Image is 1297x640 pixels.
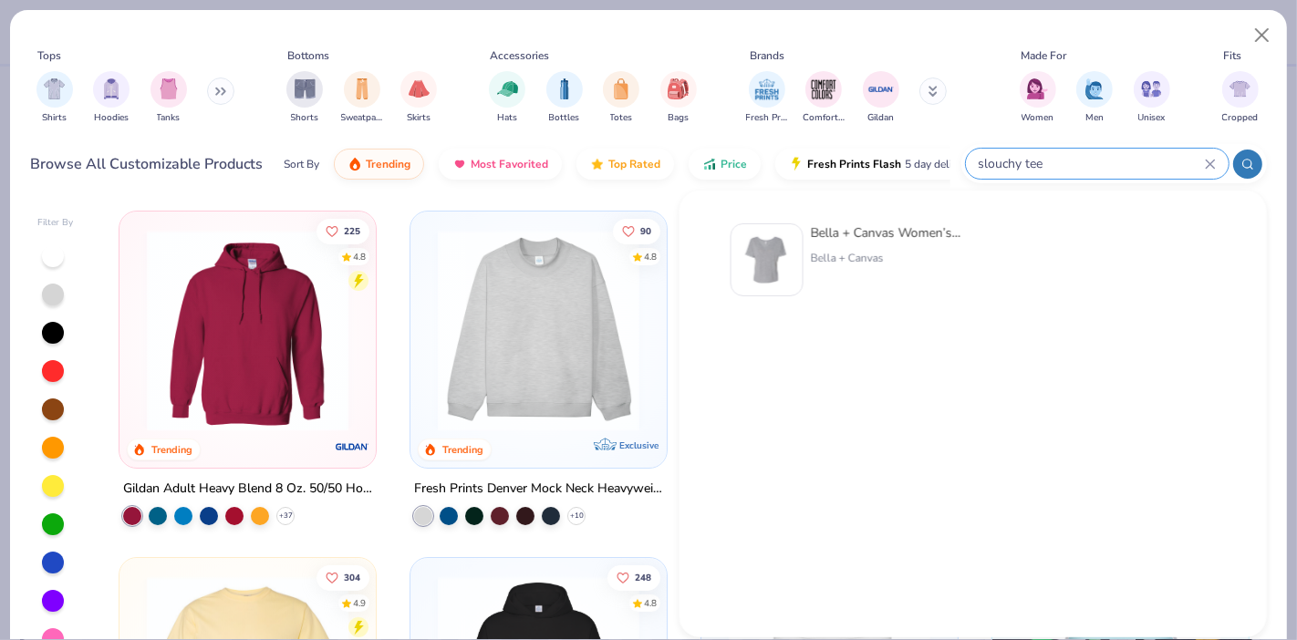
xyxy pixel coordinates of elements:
button: Most Favorited [439,149,562,180]
button: filter button [400,71,437,125]
div: filter for Unisex [1134,71,1170,125]
img: Fresh Prints Image [753,76,781,103]
div: filter for Shirts [36,71,73,125]
div: Brands [750,47,784,64]
div: filter for Women [1020,71,1056,125]
div: Filter By [37,216,74,230]
img: Totes Image [611,78,631,99]
img: Unisex Image [1141,78,1162,99]
span: + 37 [278,511,292,521]
div: filter for Cropped [1222,71,1259,125]
img: Cropped Image [1230,78,1250,99]
img: f5d85501-0dbb-4ee4-b115-c08fa3845d83 [429,230,648,431]
img: Comfort Colors Image [810,76,837,103]
button: filter button [863,71,899,125]
span: Fresh Prints [746,111,788,125]
span: Hats [497,111,517,125]
button: Like [316,218,368,243]
span: Tanks [157,111,181,125]
button: filter button [546,71,583,125]
img: Skirts Image [409,78,430,99]
span: Comfort Colors [803,111,845,125]
button: filter button [1076,71,1113,125]
div: filter for Skirts [400,71,437,125]
img: flash.gif [789,157,804,171]
div: filter for Fresh Prints [746,71,788,125]
span: Top Rated [608,157,660,171]
img: Gildan logo [334,428,370,465]
span: Hoodies [94,111,129,125]
span: 225 [343,226,359,235]
div: filter for Bottles [546,71,583,125]
span: 90 [640,226,651,235]
div: filter for Shorts [286,71,323,125]
span: 5 day delivery [905,154,972,175]
img: Hats Image [497,78,518,99]
button: filter button [746,71,788,125]
span: 248 [635,573,651,583]
div: 4.8 [644,250,657,263]
img: TopRated.gif [590,157,605,171]
button: filter button [660,71,697,125]
img: Shirts Image [44,78,65,99]
span: Bottles [549,111,580,125]
img: Hoodies Image [101,78,121,99]
img: Women Image [1027,78,1048,99]
div: Fresh Prints Denver Mock Neck Heavyweight Sweatshirt [414,478,663,501]
div: 4.8 [352,250,365,263]
img: Bags Image [668,78,688,99]
div: filter for Totes [603,71,639,125]
img: Bottles Image [555,78,575,99]
button: Trending [334,149,424,180]
div: filter for Sweatpants [341,71,383,125]
span: Fresh Prints Flash [807,157,901,171]
button: Like [316,565,368,591]
div: Sort By [284,156,319,172]
button: Price [689,149,761,180]
div: Bella + Canvas Women’s Slouchy V-Neck Tee [811,223,964,243]
div: 4.8 [644,597,657,611]
img: Men Image [1084,78,1105,99]
button: filter button [286,71,323,125]
span: Women [1022,111,1054,125]
span: 304 [343,573,359,583]
div: Bella + Canvas [811,250,964,266]
div: filter for Gildan [863,71,899,125]
span: Shorts [291,111,319,125]
button: filter button [489,71,525,125]
span: Trending [366,157,410,171]
span: Gildan [867,111,894,125]
img: most_fav.gif [452,157,467,171]
img: Shorts Image [295,78,316,99]
span: + 10 [569,511,583,521]
button: Fresh Prints Flash5 day delivery [775,149,986,180]
button: filter button [341,71,383,125]
span: Sweatpants [341,111,383,125]
button: filter button [1020,71,1056,125]
button: Close [1245,18,1280,53]
span: Shirts [42,111,67,125]
img: Sweatpants Image [352,78,372,99]
div: filter for Comfort Colors [803,71,845,125]
button: filter button [150,71,187,125]
span: Totes [610,111,633,125]
span: Price [721,157,747,171]
div: Gildan Adult Heavy Blend 8 Oz. 50/50 Hooded Sweatshirt [123,478,372,501]
button: Top Rated [576,149,674,180]
img: Tanks Image [159,78,179,99]
div: 4.9 [352,597,365,611]
div: filter for Men [1076,71,1113,125]
span: Men [1085,111,1104,125]
button: filter button [1134,71,1170,125]
div: Accessories [491,47,550,64]
span: Cropped [1222,111,1259,125]
img: trending.gif [348,157,362,171]
div: filter for Tanks [150,71,187,125]
span: Most Favorited [471,157,548,171]
button: filter button [1222,71,1259,125]
input: Try "T-Shirt" [977,153,1205,174]
div: Browse All Customizable Products [31,153,264,175]
div: Bottoms [288,47,330,64]
div: Tops [37,47,61,64]
button: filter button [36,71,73,125]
